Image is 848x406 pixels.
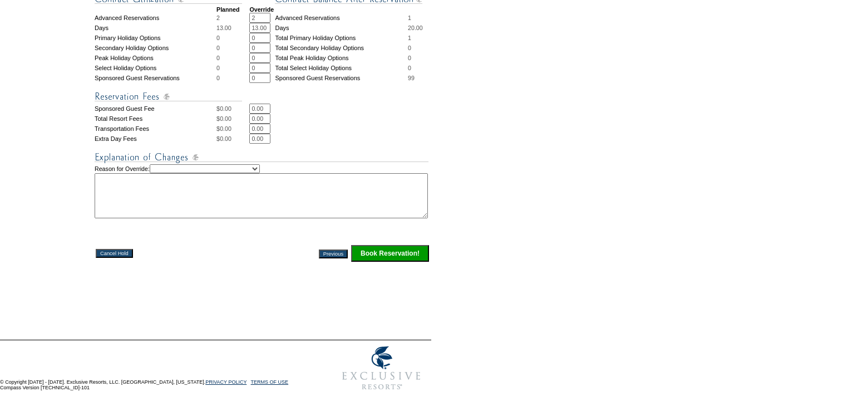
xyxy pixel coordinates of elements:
td: $ [216,124,249,134]
td: Sponsored Guest Reservations [95,73,216,83]
span: 0 [216,45,220,51]
img: Exclusive Resorts [332,340,431,396]
a: TERMS OF USE [251,379,289,385]
td: Reason for Override: [95,164,430,218]
td: Sponsored Guest Fee [95,104,216,114]
span: 0 [216,35,220,41]
span: 0 [216,75,220,81]
img: Reservation Fees [95,90,242,104]
td: Total Select Holiday Options [275,63,408,73]
td: Sponsored Guest Reservations [275,73,408,83]
td: $ [216,104,249,114]
td: Extra Day Fees [95,134,216,144]
span: 0.00 [220,105,231,112]
td: $ [216,114,249,124]
td: Total Peak Holiday Options [275,53,408,63]
span: 1 [408,14,411,21]
img: Explanation of Changes [95,150,428,164]
td: Advanced Reservations [95,13,216,23]
td: Primary Holiday Options [95,33,216,43]
span: 2 [216,14,220,21]
td: Secondary Holiday Options [95,43,216,53]
span: 0.00 [220,125,231,132]
span: 13.00 [216,25,231,31]
span: 0 [408,55,411,61]
td: Advanced Reservations [275,13,408,23]
span: 0 [408,65,411,71]
span: 20.00 [408,25,423,31]
td: Select Holiday Options [95,63,216,73]
input: Previous [319,250,348,258]
strong: Planned [216,6,239,13]
td: Total Resort Fees [95,114,216,124]
input: Click this button to finalize your reservation. [351,245,429,262]
td: Total Secondary Holiday Options [275,43,408,53]
span: 0 [216,55,220,61]
span: 0.00 [220,135,231,142]
input: Cancel Hold [96,249,133,258]
strong: Override [249,6,274,13]
span: 99 [408,75,415,81]
span: 0 [216,65,220,71]
td: Days [275,23,408,33]
span: 0.00 [220,115,231,122]
a: PRIVACY POLICY [205,379,246,385]
span: 0 [408,45,411,51]
td: Transportation Fees [95,124,216,134]
td: Days [95,23,216,33]
td: Peak Holiday Options [95,53,216,63]
td: Total Primary Holiday Options [275,33,408,43]
span: 1 [408,35,411,41]
td: $ [216,134,249,144]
